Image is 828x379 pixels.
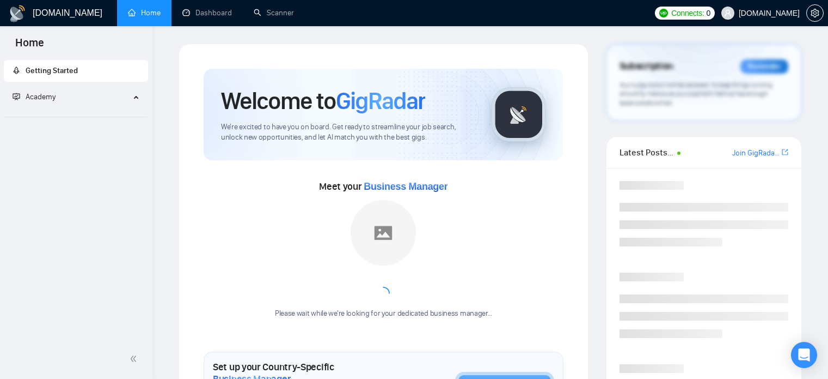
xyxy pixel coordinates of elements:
span: Academy [26,92,56,101]
span: 0 [706,7,710,19]
span: Home [7,35,53,58]
span: We're excited to have you on board. Get ready to streamline your job search, unlock new opportuni... [221,122,474,143]
span: setting [807,9,823,17]
li: Academy Homepage [4,112,148,119]
span: Meet your [319,181,447,192]
a: setting [806,9,824,17]
span: Business Manager [364,181,447,192]
div: Open Intercom Messenger [791,342,817,368]
span: Getting Started [26,66,78,75]
div: Please wait while we're looking for your dedicated business manager... [268,309,499,319]
span: Latest Posts from the GigRadar Community [620,146,674,159]
a: Join GigRadar Slack Community [732,147,780,159]
li: Getting Started [4,60,148,82]
span: double-left [130,353,140,364]
h1: Welcome to [221,86,425,116]
span: loading [376,286,391,301]
a: searchScanner [254,8,294,17]
span: GigRadar [336,86,425,116]
span: user [724,9,732,17]
img: upwork-logo.png [659,9,668,17]
button: setting [806,4,824,22]
span: Connects: [671,7,704,19]
span: Subscription [620,57,673,76]
span: Your subscription will be renewed. To keep things running smoothly, make sure your payment method... [620,81,772,107]
a: dashboardDashboard [182,8,232,17]
a: homeHome [128,8,161,17]
div: Reminder [740,59,788,74]
a: export [782,147,788,158]
span: export [782,148,788,157]
span: rocket [13,67,20,74]
img: logo [9,5,26,22]
span: fund-projection-screen [13,93,20,100]
span: Academy [13,92,56,101]
img: placeholder.png [351,200,416,266]
img: gigradar-logo.png [492,87,546,142]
